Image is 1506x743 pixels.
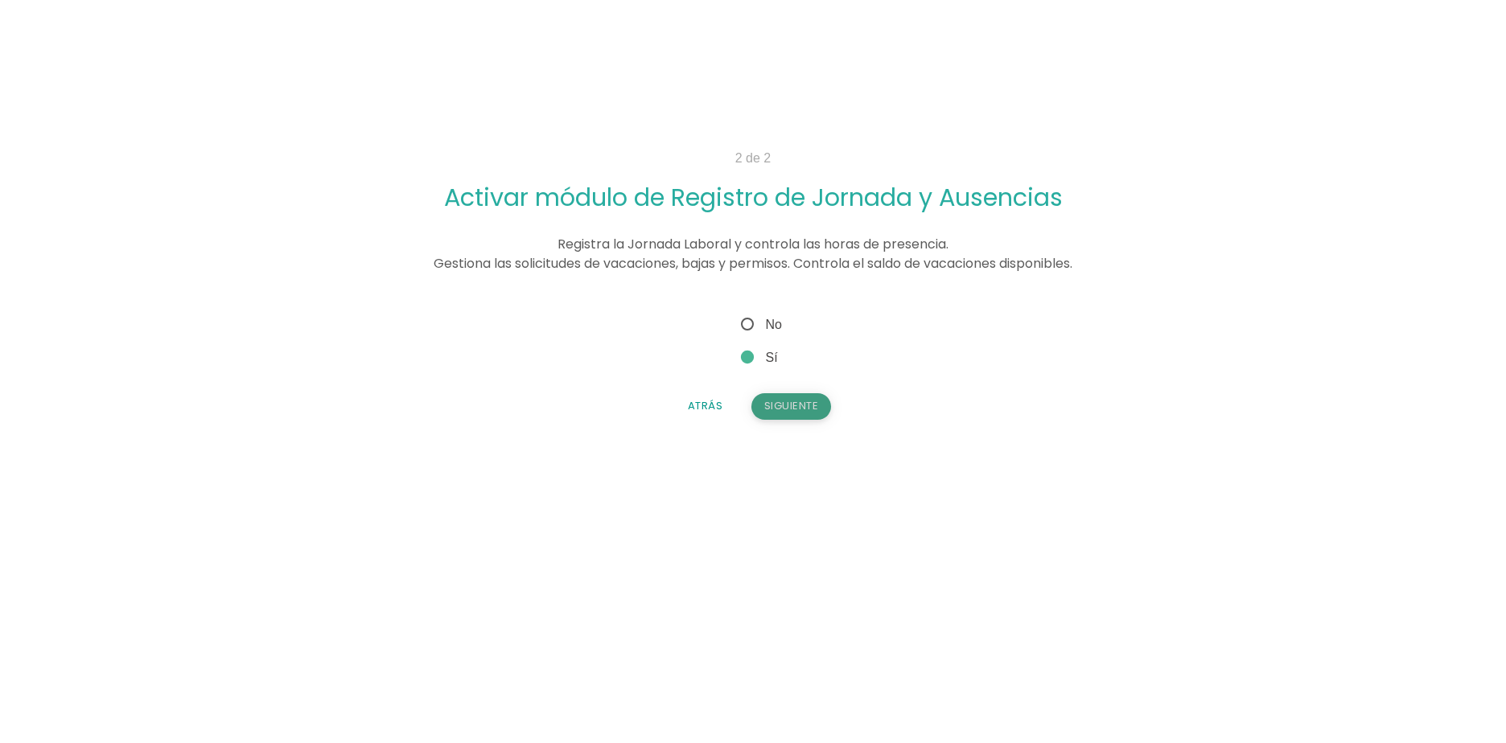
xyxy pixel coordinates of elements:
[238,149,1268,168] p: 2 de 2
[238,184,1268,211] h2: Activar módulo de Registro de Jornada y Ausencias
[738,314,782,335] span: No
[434,235,1072,273] span: Registra la Jornada Laboral y controla las horas de presencia. Gestiona las solicitudes de vacaci...
[675,393,736,419] button: Atrás
[751,393,832,419] button: Siguiente
[738,347,778,367] span: Sí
